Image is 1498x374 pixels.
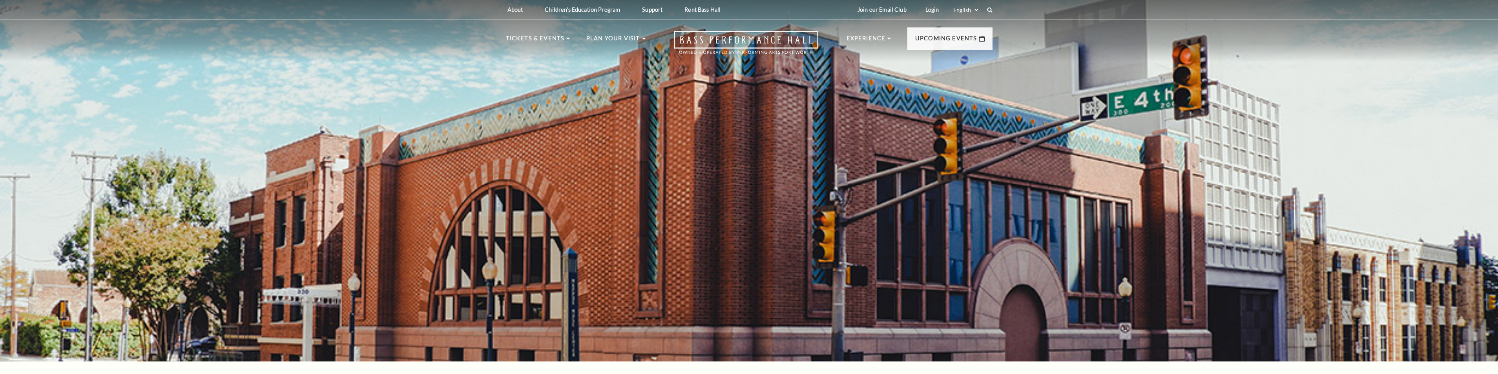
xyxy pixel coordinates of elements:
p: Tickets & Events [506,34,565,48]
p: Rent Bass Hall [684,6,721,13]
p: Children's Education Program [545,6,620,13]
select: Select: [952,6,980,14]
p: Support [642,6,662,13]
p: Experience [847,34,886,48]
p: Plan Your Visit [586,34,640,48]
p: About [507,6,523,13]
p: Upcoming Events [915,34,977,48]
